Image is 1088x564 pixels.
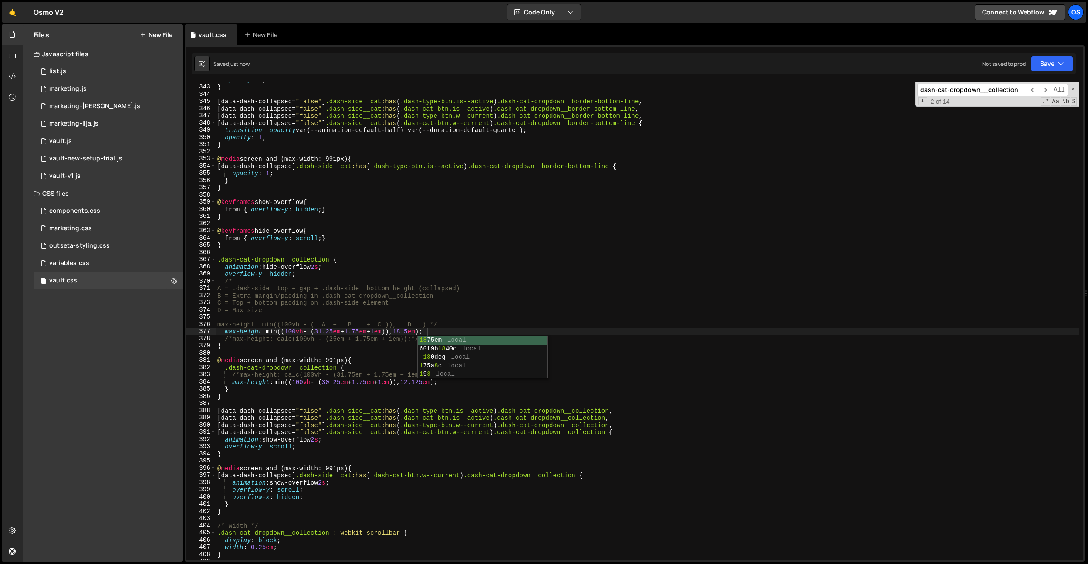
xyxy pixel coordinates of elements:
span: Toggle Replace mode [918,97,927,105]
div: 352 [186,148,216,156]
div: 395 [186,457,216,465]
a: Os [1068,4,1084,20]
div: Osmo V2 [34,7,64,17]
div: 16596/45424.js [34,98,183,115]
div: 16596/45152.js [34,150,183,167]
div: 377 [186,328,216,335]
div: 385 [186,385,216,393]
span: ​ [1027,84,1039,96]
div: 344 [186,91,216,98]
div: 351 [186,141,216,148]
div: 360 [186,206,216,213]
div: 380 [186,350,216,357]
div: variables.css [49,259,89,267]
div: 349 [186,126,216,134]
div: 16596/45423.js [34,115,183,133]
div: 365 [186,241,216,249]
div: 362 [186,220,216,228]
div: 381 [186,357,216,364]
div: 399 [186,486,216,493]
span: 2 of 14 [927,98,953,105]
div: components.css [49,207,100,215]
div: vault.css [49,277,77,285]
div: 357 [186,184,216,191]
div: 383 [186,371,216,378]
div: 370 [186,278,216,285]
div: marketing-ilja.js [49,120,98,128]
div: 407 [186,544,216,551]
div: 373 [186,299,216,306]
div: 355 [186,170,216,177]
div: 403 [186,515,216,522]
div: 406 [186,537,216,544]
div: list.js [49,68,66,75]
div: 404 [186,522,216,530]
div: 397 [186,472,216,479]
div: 16596/45151.js [34,63,183,80]
div: 378 [186,335,216,343]
div: 379 [186,342,216,350]
span: Alt-Enter [1051,84,1068,96]
div: 350 [186,134,216,141]
div: Not saved to prod [982,60,1026,68]
button: Code Only [507,4,581,20]
div: 16596/45422.js [34,80,183,98]
div: 374 [186,306,216,314]
h2: Files [34,30,49,40]
div: 16596/45153.css [34,272,183,289]
div: 16596/45446.css [34,220,183,237]
div: 405 [186,529,216,537]
div: 359 [186,198,216,206]
div: 16596/45511.css [34,202,183,220]
div: 368 [186,263,216,271]
div: 396 [186,465,216,472]
div: vault-new-setup-trial.js [49,155,122,163]
span: ​ [1039,84,1051,96]
div: 393 [186,443,216,450]
div: 386 [186,393,216,400]
div: vault-v1.js [49,172,81,180]
a: 🤙 [2,2,23,23]
div: Javascript files [23,45,183,63]
div: 363 [186,227,216,234]
div: 394 [186,450,216,458]
button: New File [140,31,172,38]
span: RegExp Search [1041,97,1050,106]
div: vault.css [199,31,226,39]
div: 382 [186,364,216,371]
div: 388 [186,407,216,415]
div: 364 [186,234,216,242]
div: 389 [186,414,216,421]
div: 348 [186,119,216,127]
div: just now [229,60,250,68]
div: 346 [186,105,216,112]
div: CSS files [23,185,183,202]
div: 361 [186,213,216,220]
div: 369 [186,270,216,278]
span: Search In Selection [1071,97,1077,106]
div: 390 [186,421,216,429]
div: 356 [186,177,216,184]
span: CaseSensitive Search [1051,97,1060,106]
div: 16596/45154.css [34,255,183,272]
div: outseta-styling.css [49,242,110,250]
button: Save [1031,56,1073,71]
div: 16596/45156.css [34,237,183,255]
div: 358 [186,191,216,199]
input: Search for [917,84,1027,96]
div: 408 [186,551,216,558]
div: 400 [186,493,216,501]
span: Whole Word Search [1061,97,1070,106]
div: 366 [186,249,216,256]
div: 345 [186,98,216,105]
div: 16596/45133.js [34,133,183,150]
div: marketing.js [49,85,87,93]
div: 375 [186,313,216,321]
div: 384 [186,378,216,386]
div: vault.js [49,137,72,145]
div: marketing-[PERSON_NAME].js [49,102,140,110]
div: 401 [186,500,216,508]
div: 387 [186,400,216,407]
div: 353 [186,155,216,163]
